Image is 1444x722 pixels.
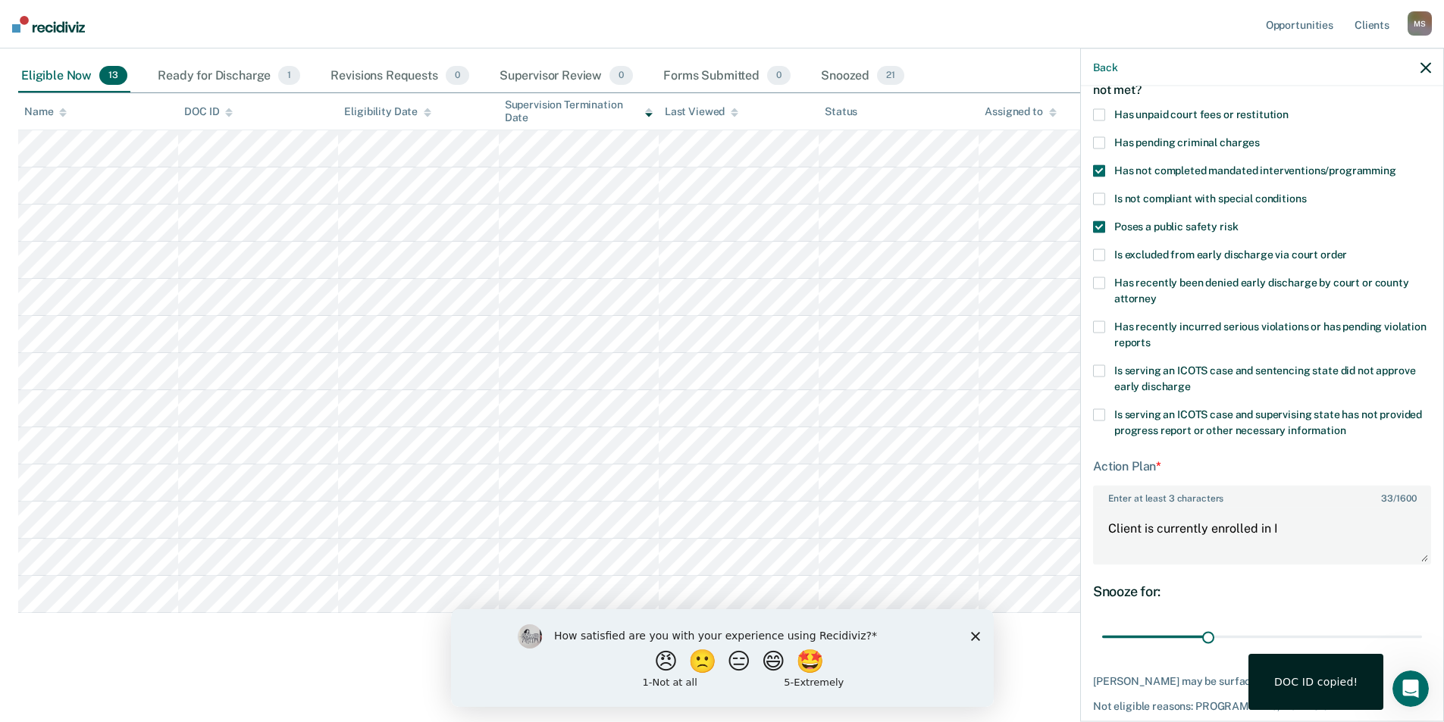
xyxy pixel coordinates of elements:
div: Ready for Discharge [155,60,303,93]
div: Revisions Requests [327,60,471,93]
span: Has recently been denied early discharge by court or county attorney [1114,276,1409,304]
span: Is not compliant with special conditions [1114,192,1306,204]
div: Assigned to [985,105,1056,118]
textarea: Client is currently enrolled in I [1095,507,1430,563]
button: Back [1093,61,1117,73]
span: 0 [609,66,633,86]
span: Is excluded from early discharge via court order [1114,248,1347,260]
span: Has unpaid court fees or restitution [1114,108,1289,120]
span: 0 [767,66,791,86]
div: DOC ID copied! [1274,675,1358,689]
span: Is serving an ICOTS case and sentencing state did not approve early discharge [1114,364,1415,392]
img: Recidiviz [12,16,85,33]
div: DOC ID [184,105,233,118]
div: Eligibility Date [344,105,431,118]
div: Name [24,105,67,118]
span: 33 [1381,493,1393,504]
span: Has pending criminal charges [1114,136,1260,148]
span: Poses a public safety risk [1114,220,1238,232]
div: Last Viewed [665,105,738,118]
div: Supervision Termination Date [505,98,653,124]
span: / 1600 [1381,493,1416,504]
span: 21 [877,66,904,86]
span: 1 [278,66,300,86]
span: Has not completed mandated interventions/programming [1114,164,1396,176]
div: Not eligible reasons: PROGRAMMING, PUBLIC SAFETY [1093,700,1431,713]
div: Snoozed [818,60,907,93]
iframe: Intercom live chat [1392,670,1429,707]
div: M S [1408,11,1432,36]
div: [PERSON_NAME] may be surfaced again on or after [DATE]. [1093,674,1431,687]
div: Supervisor Review [496,60,637,93]
span: 0 [446,66,469,86]
span: Is serving an ICOTS case and supervising state has not provided progress report or other necessar... [1114,408,1422,436]
div: Status [825,105,857,118]
div: Action Plan [1093,458,1431,473]
div: Forms Submitted [660,60,794,93]
div: Eligible Now [18,60,130,93]
label: Enter at least 3 characters [1095,487,1430,504]
span: 13 [99,66,127,86]
div: Snooze for: [1093,583,1431,599]
span: Has recently incurred serious violations or has pending violation reports [1114,320,1427,348]
iframe: Survey by Kim from Recidiviz [451,609,994,707]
